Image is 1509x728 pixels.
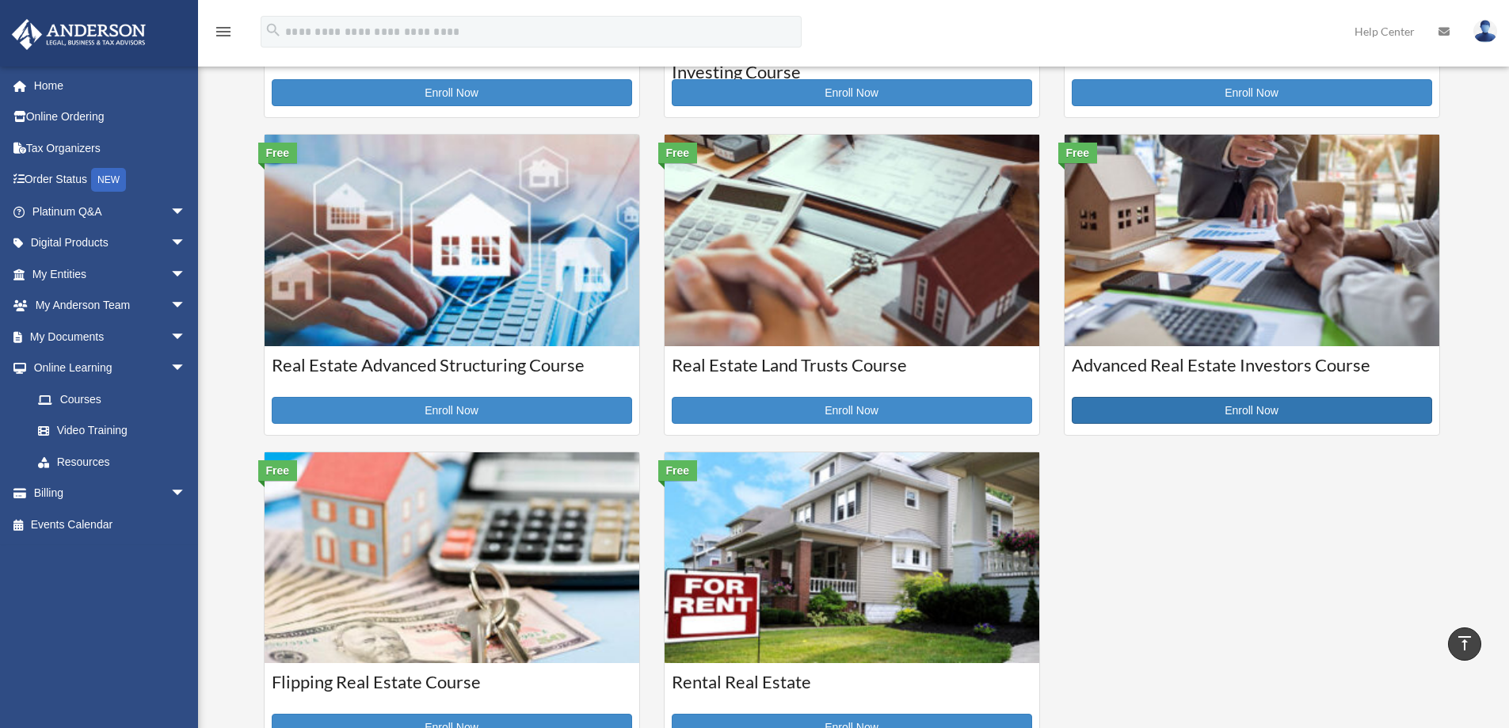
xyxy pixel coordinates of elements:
span: arrow_drop_down [170,290,202,322]
span: arrow_drop_down [170,258,202,291]
a: Enroll Now [672,79,1032,106]
a: Enroll Now [272,79,632,106]
a: Online Learningarrow_drop_down [11,353,210,384]
a: My Documentsarrow_drop_down [11,321,210,353]
a: Courses [22,383,202,415]
img: User Pic [1473,20,1497,43]
a: menu [214,28,233,41]
span: arrow_drop_down [170,196,202,228]
span: arrow_drop_down [170,321,202,353]
a: Platinum Q&Aarrow_drop_down [11,196,210,227]
img: Anderson Advisors Platinum Portal [7,19,151,50]
div: Free [258,143,298,163]
h3: Real Estate Advanced Structuring Course [272,353,632,393]
a: Enroll Now [1072,79,1432,106]
i: menu [214,22,233,41]
a: My Anderson Teamarrow_drop_down [11,290,210,322]
a: Enroll Now [1072,397,1432,424]
div: Free [658,143,698,163]
h3: Advanced Real Estate Investors Course [1072,353,1432,393]
a: Digital Productsarrow_drop_down [11,227,210,259]
i: vertical_align_top [1455,634,1474,653]
div: Free [258,460,298,481]
a: Video Training [22,415,210,447]
a: Tax Organizers [11,132,210,164]
a: Home [11,70,210,101]
a: Enroll Now [272,397,632,424]
a: Online Ordering [11,101,210,133]
h3: Real Estate Land Trusts Course [672,353,1032,393]
a: Billingarrow_drop_down [11,478,210,509]
a: Order StatusNEW [11,164,210,196]
div: Free [1058,143,1098,163]
i: search [265,21,282,39]
span: arrow_drop_down [170,478,202,510]
a: Enroll Now [672,397,1032,424]
span: arrow_drop_down [170,227,202,260]
div: NEW [91,168,126,192]
a: Resources [22,446,210,478]
a: Events Calendar [11,509,210,540]
div: Free [658,460,698,481]
a: My Entitiesarrow_drop_down [11,258,210,290]
h3: Rental Real Estate [672,670,1032,710]
h3: Flipping Real Estate Course [272,670,632,710]
h3: Using Retirement Funds for Real Estate Investing Course [672,36,1032,75]
a: vertical_align_top [1448,627,1481,661]
span: arrow_drop_down [170,353,202,385]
